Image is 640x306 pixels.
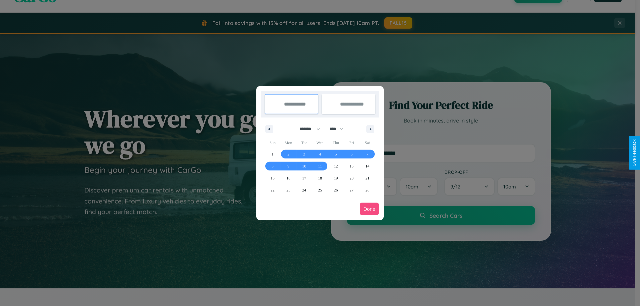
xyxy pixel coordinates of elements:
button: 2 [280,148,296,160]
button: 5 [328,148,344,160]
button: Done [360,203,379,215]
button: 19 [328,172,344,184]
span: 27 [350,184,354,196]
span: 20 [350,172,354,184]
button: 21 [360,172,375,184]
span: 7 [366,148,368,160]
span: 23 [286,184,290,196]
button: 16 [280,172,296,184]
span: 11 [318,160,322,172]
button: 7 [360,148,375,160]
span: 26 [334,184,338,196]
span: 15 [271,172,275,184]
button: 1 [265,148,280,160]
span: 9 [287,160,289,172]
span: 22 [271,184,275,196]
button: 3 [296,148,312,160]
button: 20 [344,172,359,184]
button: 28 [360,184,375,196]
button: 27 [344,184,359,196]
span: 28 [365,184,369,196]
button: 11 [312,160,328,172]
span: Thu [328,138,344,148]
span: 16 [286,172,290,184]
button: 6 [344,148,359,160]
span: 17 [302,172,306,184]
span: 24 [302,184,306,196]
span: 4 [319,148,321,160]
button: 24 [296,184,312,196]
div: Give Feedback [632,140,637,166]
span: 13 [350,160,354,172]
button: 8 [265,160,280,172]
button: 23 [280,184,296,196]
button: 18 [312,172,328,184]
span: 10 [302,160,306,172]
span: Tue [296,138,312,148]
span: Sun [265,138,280,148]
span: 6 [351,148,353,160]
button: 14 [360,160,375,172]
span: Wed [312,138,328,148]
span: 3 [303,148,305,160]
button: 12 [328,160,344,172]
button: 26 [328,184,344,196]
span: 21 [365,172,369,184]
span: 1 [272,148,274,160]
span: 5 [335,148,337,160]
span: 2 [287,148,289,160]
button: 9 [280,160,296,172]
span: Sat [360,138,375,148]
span: Mon [280,138,296,148]
button: 22 [265,184,280,196]
span: Fri [344,138,359,148]
button: 13 [344,160,359,172]
span: 12 [334,160,338,172]
span: 25 [318,184,322,196]
span: 14 [365,160,369,172]
button: 15 [265,172,280,184]
button: 10 [296,160,312,172]
button: 25 [312,184,328,196]
span: 19 [334,172,338,184]
span: 18 [318,172,322,184]
span: 8 [272,160,274,172]
button: 4 [312,148,328,160]
button: 17 [296,172,312,184]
